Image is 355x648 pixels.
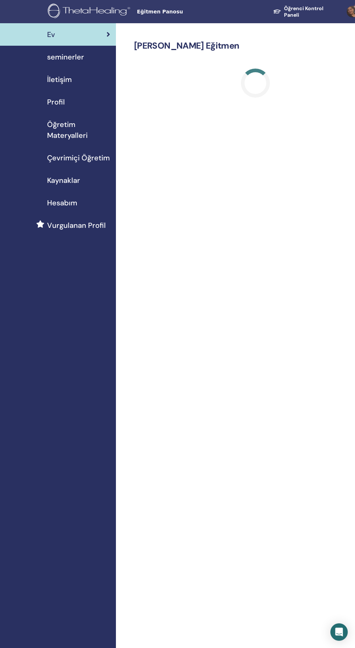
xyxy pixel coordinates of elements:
[47,74,72,85] span: İletişim
[273,9,281,14] img: graduation-cap-white.svg
[330,623,348,641] div: Open Intercom Messenger
[47,152,110,163] span: Çevrimiçi Öğretim
[137,8,246,16] span: Eğitmen Panosu
[47,119,110,141] span: Öğretim Materyalleri
[47,220,106,231] span: Vurgulanan Profil
[47,29,55,40] span: Ev
[267,2,341,22] a: Öğrenci Kontrol Paneli
[47,52,84,62] span: seminerler
[48,4,133,20] img: logo.png
[47,197,77,208] span: Hesabım
[47,175,80,186] span: Kaynaklar
[47,97,65,107] span: Profil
